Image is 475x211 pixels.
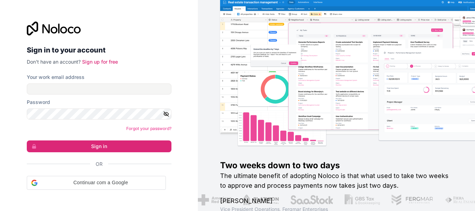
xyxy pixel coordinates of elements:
label: Password [27,99,50,106]
h1: Two weeks down to two days [220,160,453,171]
img: /assets/american-red-cross-BAupjrZR.png [198,194,232,205]
h2: The ultimate benefit of adopting Noloco is that what used to take two weeks to approve and proces... [220,171,453,190]
span: Continuar com a Google [40,179,161,186]
span: Or [96,161,103,168]
input: Password [27,108,171,120]
a: Forgot your password? [126,126,171,131]
input: Email address [27,83,171,95]
h2: Sign in to your account [27,44,171,56]
h1: [PERSON_NAME] [220,196,453,206]
div: Continuar com a Google [27,176,166,190]
span: Don't have an account? [27,59,81,65]
label: Your work email address [27,74,84,81]
button: Sign in [27,140,171,152]
a: Sign up for free [82,59,118,65]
